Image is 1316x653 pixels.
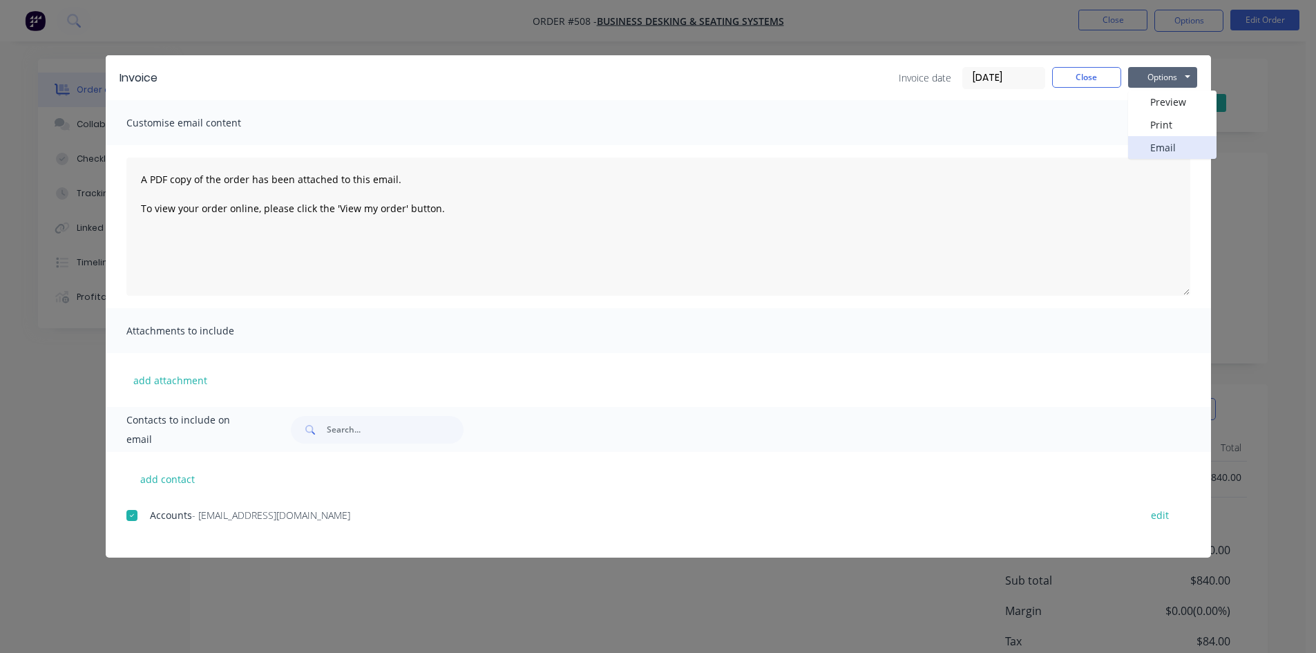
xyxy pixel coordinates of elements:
input: Search... [327,416,464,444]
button: Print [1128,113,1217,136]
span: - [EMAIL_ADDRESS][DOMAIN_NAME] [192,509,350,522]
textarea: A PDF copy of the order has been attached to this email. To view your order online, please click ... [126,158,1190,296]
span: Customise email content [126,113,278,133]
button: edit [1143,506,1177,524]
span: Attachments to include [126,321,278,341]
button: add contact [126,469,209,489]
button: Email [1128,136,1217,159]
button: Close [1052,67,1121,88]
button: add attachment [126,370,214,390]
button: Preview [1128,91,1217,113]
button: Options [1128,67,1197,88]
span: Contacts to include on email [126,410,257,449]
span: Accounts [150,509,192,522]
div: Invoice [120,70,158,86]
span: Invoice date [899,70,951,85]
